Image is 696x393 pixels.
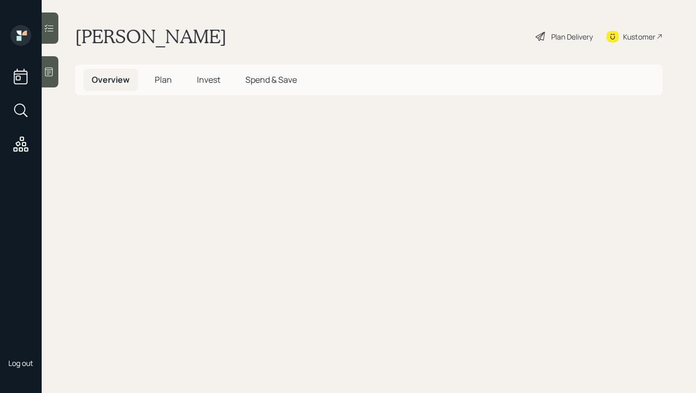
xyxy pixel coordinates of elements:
[75,25,227,48] h1: [PERSON_NAME]
[8,358,33,368] div: Log out
[10,325,31,346] img: hunter_neumayer.jpg
[623,31,655,42] div: Kustomer
[155,74,172,85] span: Plan
[92,74,130,85] span: Overview
[197,74,220,85] span: Invest
[551,31,593,42] div: Plan Delivery
[245,74,297,85] span: Spend & Save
